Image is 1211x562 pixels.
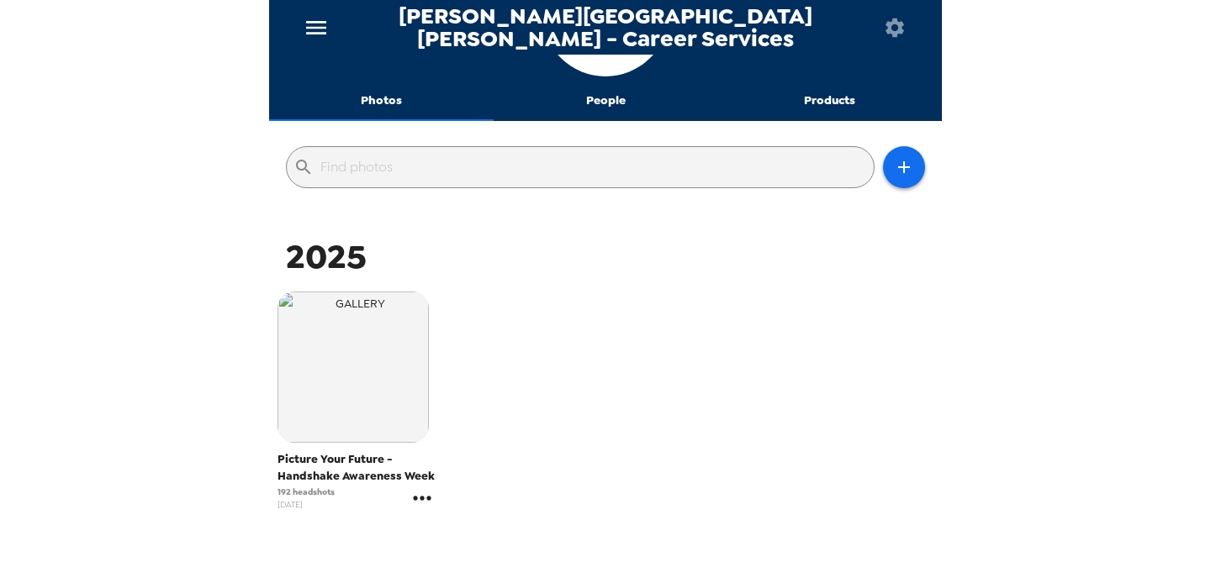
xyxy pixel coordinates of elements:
img: gallery [278,292,429,443]
button: gallery menu [409,485,436,512]
button: Products [717,81,942,121]
span: [DATE] [278,498,335,511]
span: [PERSON_NAME][GEOGRAPHIC_DATA][PERSON_NAME] - Career Services [343,5,867,50]
span: 192 headshots [278,486,335,498]
input: Find photos [320,154,867,181]
span: Picture Your Future - Handshake Awareness Week [278,451,436,485]
button: People [494,81,718,121]
button: Photos [269,81,494,121]
span: 2025 [286,234,367,279]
